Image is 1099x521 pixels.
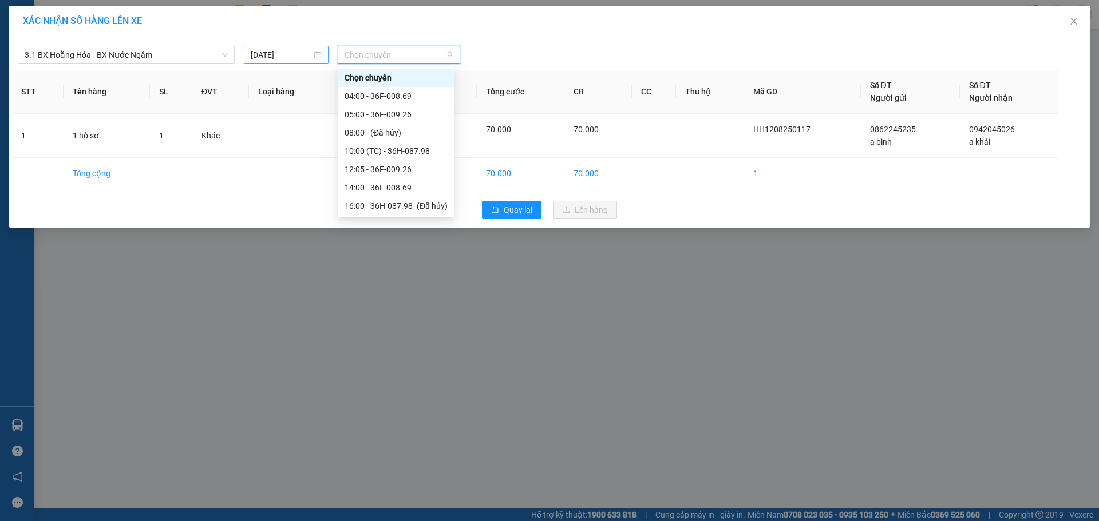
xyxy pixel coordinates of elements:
div: 05:00 - 36F-009.26 [345,108,448,121]
th: Tên hàng [64,70,150,114]
span: 3.1 BX Hoằng Hóa - BX Nước Ngầm [25,46,228,63]
th: Thu hộ [676,70,744,114]
td: Tổng cộng [64,158,150,189]
span: 70.000 [574,125,599,134]
span: XÁC NHẬN SỐ HÀNG LÊN XE [23,15,142,26]
th: CC [632,70,676,114]
div: Chọn chuyến [345,71,448,84]
td: 1 [12,114,64,158]
button: uploadLên hàng [553,201,617,219]
span: HH1208250117 [753,125,811,134]
th: SL [150,70,192,114]
div: 12:05 - 36F-009.26 [345,163,448,176]
span: Chọn chuyến [345,46,453,63]
span: Số ĐT [969,81,991,90]
td: 70.000 [564,158,631,189]
div: 14:00 - 36F-008.69 [345,181,448,194]
th: Tổng cước [477,70,564,114]
span: 0862245235 [870,125,916,134]
button: rollbackQuay lại [482,201,541,219]
button: Close [1058,6,1090,38]
th: CR [564,70,631,114]
th: ĐVT [192,70,249,114]
span: Người nhận [969,93,1013,102]
input: 12/08/2025 [251,49,311,61]
div: 16:00 - 36H-087.98 - (Đã hủy) [345,200,448,212]
span: 1 [159,131,164,140]
div: 04:00 - 36F-008.69 [345,90,448,102]
div: Chọn chuyến [338,69,454,87]
th: Ghi chú [333,70,404,114]
td: Khác [192,114,249,158]
th: Loại hàng [249,70,333,114]
div: 08:00 - (Đã hủy) [345,126,448,139]
span: Số ĐT [870,81,892,90]
div: 10:00 (TC) - 36H-087.98 [345,145,448,157]
td: 1 [744,158,861,189]
th: STT [12,70,64,114]
span: close [1069,17,1078,26]
span: Người gửi [870,93,907,102]
span: 70.000 [486,125,511,134]
td: 1 hồ sơ [64,114,150,158]
span: Quay lại [504,204,532,216]
span: rollback [491,206,499,215]
th: Mã GD [744,70,861,114]
span: a khải [969,137,990,146]
span: 0942045026 [969,125,1015,134]
span: a bình [870,137,892,146]
td: 70.000 [477,158,564,189]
